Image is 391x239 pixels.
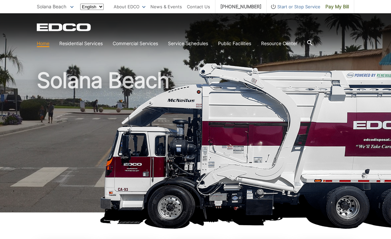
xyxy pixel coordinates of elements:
a: EDCD logo. Return to the homepage. [37,23,92,31]
a: Residential Services [59,40,103,47]
a: Home [37,40,49,47]
a: Service Schedules [168,40,208,47]
a: Public Facilities [218,40,251,47]
a: Resource Center [261,40,297,47]
a: News & Events [150,3,182,10]
a: About EDCO [114,3,145,10]
h1: Solana Beach [37,70,354,215]
span: Solana Beach [37,4,66,9]
span: Pay My Bill [325,3,349,10]
a: Contact Us [187,3,210,10]
a: Commercial Services [113,40,158,47]
select: Select a language [80,4,104,10]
